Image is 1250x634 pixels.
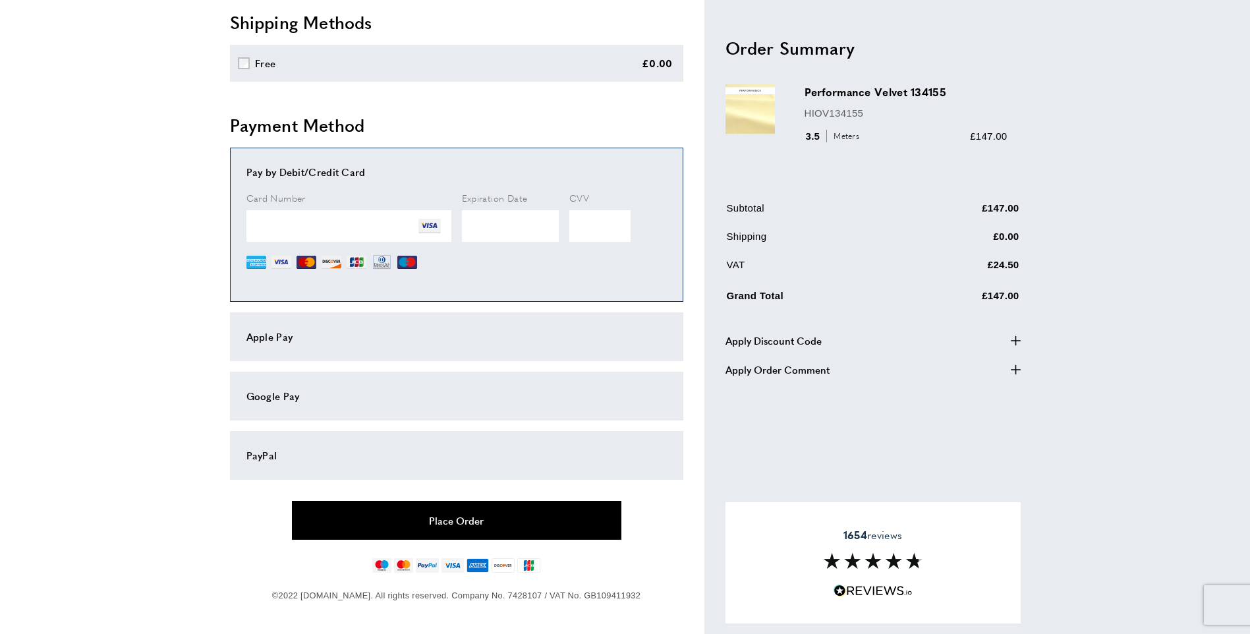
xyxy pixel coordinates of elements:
img: american-express [467,558,490,573]
span: ©2022 [DOMAIN_NAME]. All rights reserved. Company No. 7428107 / VAT No. GB109411932 [272,591,640,600]
div: Apple Pay [246,329,667,345]
td: VAT [727,256,903,282]
p: HIOV134155 [805,105,1008,121]
td: £0.00 [904,228,1019,254]
strong: 1654 [843,527,867,542]
img: MC.png [297,252,316,272]
img: discover [492,558,515,573]
h3: Performance Velvet 134155 [805,84,1008,100]
span: Apply Discount Code [725,332,822,348]
td: £24.50 [904,256,1019,282]
img: jcb [517,558,540,573]
img: Reviews section [824,553,923,569]
span: reviews [843,529,902,542]
span: Apply Order Comment [725,361,830,377]
button: Place Order [292,501,621,540]
span: CVV [569,191,589,204]
img: mastercard [394,558,413,573]
iframe: Secure Credit Card Frame - Credit Card Number [246,210,451,242]
td: Grand Total [727,285,903,313]
img: DN.png [372,252,393,272]
span: Meters [826,130,863,142]
img: VI.png [418,215,441,237]
span: £147.00 [970,130,1007,141]
iframe: Secure Credit Card Frame - CVV [569,210,631,242]
div: PayPal [246,447,667,463]
div: £0.00 [642,55,673,71]
td: Subtotal [727,200,903,225]
div: 3.5 [805,128,865,144]
div: Free [255,55,275,71]
h2: Order Summary [725,36,1021,59]
img: Reviews.io 5 stars [834,585,913,597]
img: JCB.png [347,252,366,272]
img: paypal [416,558,439,573]
h2: Payment Method [230,113,683,137]
img: Performance Velvet 134155 [725,84,775,134]
img: AE.png [246,252,266,272]
img: maestro [372,558,391,573]
h2: Shipping Methods [230,11,683,34]
td: £147.00 [904,200,1019,225]
img: VI.png [271,252,291,272]
div: Pay by Debit/Credit Card [246,164,667,180]
td: Shipping [727,228,903,254]
img: MI.png [397,252,417,272]
img: visa [441,558,463,573]
span: Card Number [246,191,306,204]
td: £147.00 [904,285,1019,313]
div: Google Pay [246,388,667,404]
iframe: Secure Credit Card Frame - Expiration Date [462,210,559,242]
img: DI.png [322,252,341,272]
span: Expiration Date [462,191,528,204]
